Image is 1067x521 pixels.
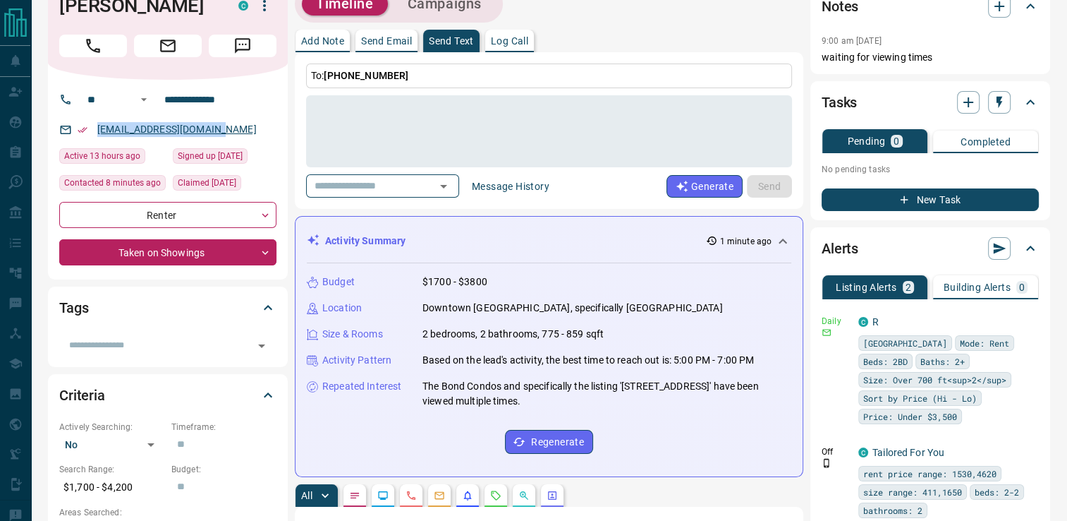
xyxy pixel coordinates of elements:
[59,291,276,325] div: Tags
[325,234,406,248] p: Activity Summary
[491,36,528,46] p: Log Call
[858,317,868,327] div: condos.ca
[59,202,276,228] div: Renter
[422,327,604,342] p: 2 bedrooms, 2 bathrooms, 775 - 859 sqft
[822,85,1039,119] div: Tasks
[462,490,473,501] svg: Listing Alerts
[59,297,88,319] h2: Tags
[863,373,1006,387] span: Size: Over 700 ft<sup>2</sup>
[361,36,412,46] p: Send Email
[171,421,276,433] p: Timeframe:
[858,448,868,457] div: condos.ca
[847,136,885,146] p: Pending
[59,433,164,456] div: No
[238,1,248,11] div: condos.ca
[306,64,792,88] p: To:
[422,275,487,289] p: $1700 - $3800
[301,36,344,46] p: Add Note
[322,275,355,289] p: Budget
[377,490,389,501] svg: Lead Browsing Activity
[822,328,831,337] svg: Email
[173,175,276,195] div: Tue Jul 08 2025
[822,445,850,458] p: Off
[863,467,996,481] span: rent price range: 1530,4620
[322,353,391,368] p: Activity Pattern
[822,91,857,114] h2: Tasks
[505,430,593,454] button: Regenerate
[863,336,947,350] span: [GEOGRAPHIC_DATA]
[822,36,882,46] p: 9:00 am [DATE]
[171,463,276,476] p: Budget:
[307,228,791,254] div: Activity Summary1 minute ago
[422,301,723,316] p: Downtown [GEOGRAPHIC_DATA], specifically [GEOGRAPHIC_DATA]
[836,282,897,292] p: Listing Alerts
[822,237,858,260] h2: Alerts
[863,485,962,499] span: size range: 411,1650
[975,485,1019,499] span: beds: 2-2
[872,447,944,458] a: Tailored For You
[134,35,202,57] span: Email
[1019,282,1025,292] p: 0
[59,378,276,412] div: Criteria
[59,175,166,195] div: Sun Aug 17 2025
[961,137,1011,147] p: Completed
[406,490,417,501] svg: Calls
[863,409,957,424] span: Price: Under $3,500
[906,282,911,292] p: 2
[322,327,383,342] p: Size & Rooms
[59,35,127,57] span: Call
[422,353,754,368] p: Based on the lead's activity, the best time to reach out is: 5:00 PM - 7:00 PM
[301,491,312,501] p: All
[822,232,1039,265] div: Alerts
[59,506,276,519] p: Areas Searched:
[822,50,1039,65] p: waiting for viewing times
[252,336,272,356] button: Open
[863,503,922,517] span: bathrooms: 2
[429,36,474,46] p: Send Text
[960,336,1009,350] span: Mode: Rent
[822,458,831,468] svg: Push Notification Only
[822,188,1039,211] button: New Task
[920,354,965,369] span: Baths: 2+
[178,149,243,163] span: Signed up [DATE]
[863,354,908,369] span: Beds: 2BD
[434,490,445,501] svg: Emails
[64,149,140,163] span: Active 13 hours ago
[64,176,161,190] span: Contacted 8 minutes ago
[78,125,87,135] svg: Email Verified
[422,379,791,409] p: The Bond Condos and specifically the listing '[STREET_ADDRESS]' have been viewed multiple times.
[822,315,850,328] p: Daily
[135,91,152,108] button: Open
[59,476,164,499] p: $1,700 - $4,200
[59,463,164,476] p: Search Range:
[434,176,453,196] button: Open
[59,239,276,265] div: Taken on Showings
[822,159,1039,180] p: No pending tasks
[59,421,164,433] p: Actively Searching:
[59,384,105,407] h2: Criteria
[349,490,360,501] svg: Notes
[97,124,257,135] a: [EMAIL_ADDRESS][DOMAIN_NAME]
[209,35,276,57] span: Message
[518,490,530,501] svg: Opportunities
[894,136,899,146] p: 0
[863,391,977,405] span: Sort by Price (Hi - Lo)
[322,379,401,394] p: Repeated Interest
[872,316,879,328] a: R
[944,282,1011,292] p: Building Alerts
[720,235,772,248] p: 1 minute ago
[173,148,276,168] div: Mon Jul 07 2025
[178,176,236,190] span: Claimed [DATE]
[490,490,501,501] svg: Requests
[324,70,408,81] span: [PHONE_NUMBER]
[463,175,558,198] button: Message History
[59,148,166,168] div: Sat Aug 16 2025
[322,301,362,316] p: Location
[666,175,743,198] button: Generate
[547,490,558,501] svg: Agent Actions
